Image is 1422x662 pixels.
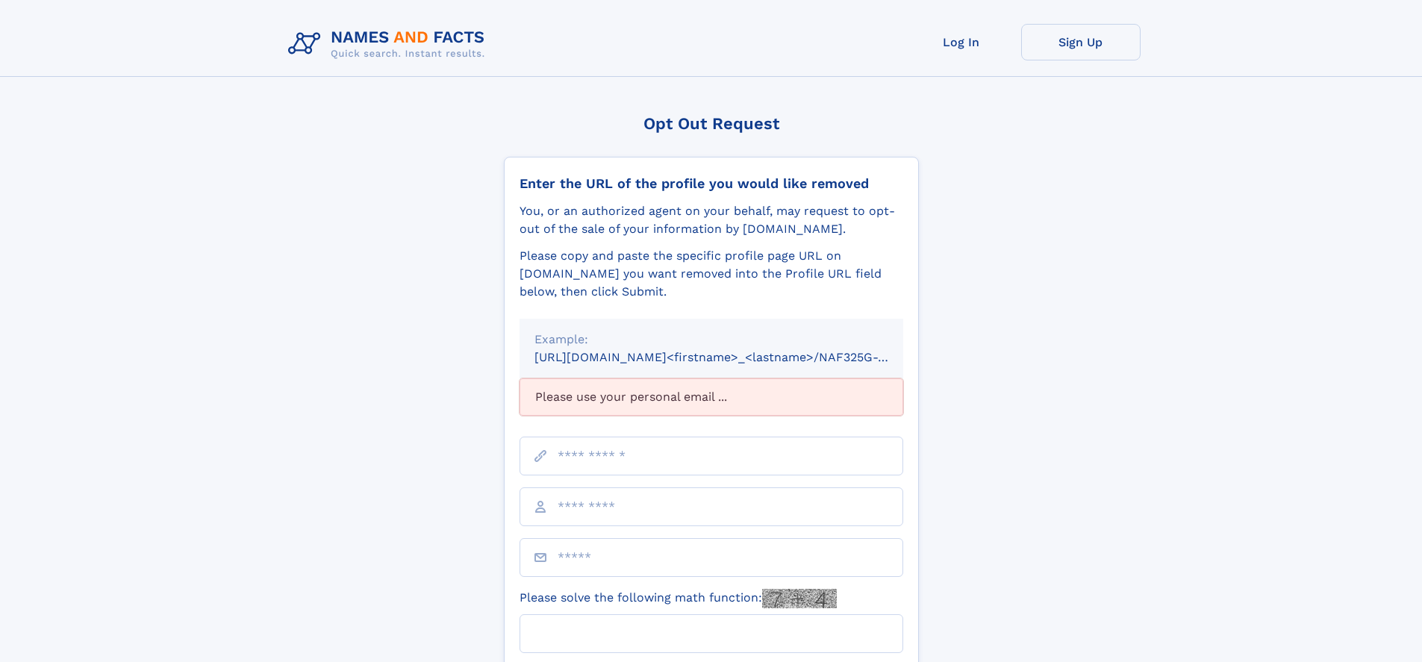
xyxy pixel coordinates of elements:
label: Please solve the following math function: [520,589,837,608]
div: Please use your personal email ... [520,378,903,416]
a: Sign Up [1021,24,1141,60]
div: Enter the URL of the profile you would like removed [520,175,903,192]
div: You, or an authorized agent on your behalf, may request to opt-out of the sale of your informatio... [520,202,903,238]
div: Please copy and paste the specific profile page URL on [DOMAIN_NAME] you want removed into the Pr... [520,247,903,301]
div: Example: [534,331,888,349]
img: Logo Names and Facts [282,24,497,64]
div: Opt Out Request [504,114,919,133]
small: [URL][DOMAIN_NAME]<firstname>_<lastname>/NAF325G-xxxxxxxx [534,350,932,364]
a: Log In [902,24,1021,60]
